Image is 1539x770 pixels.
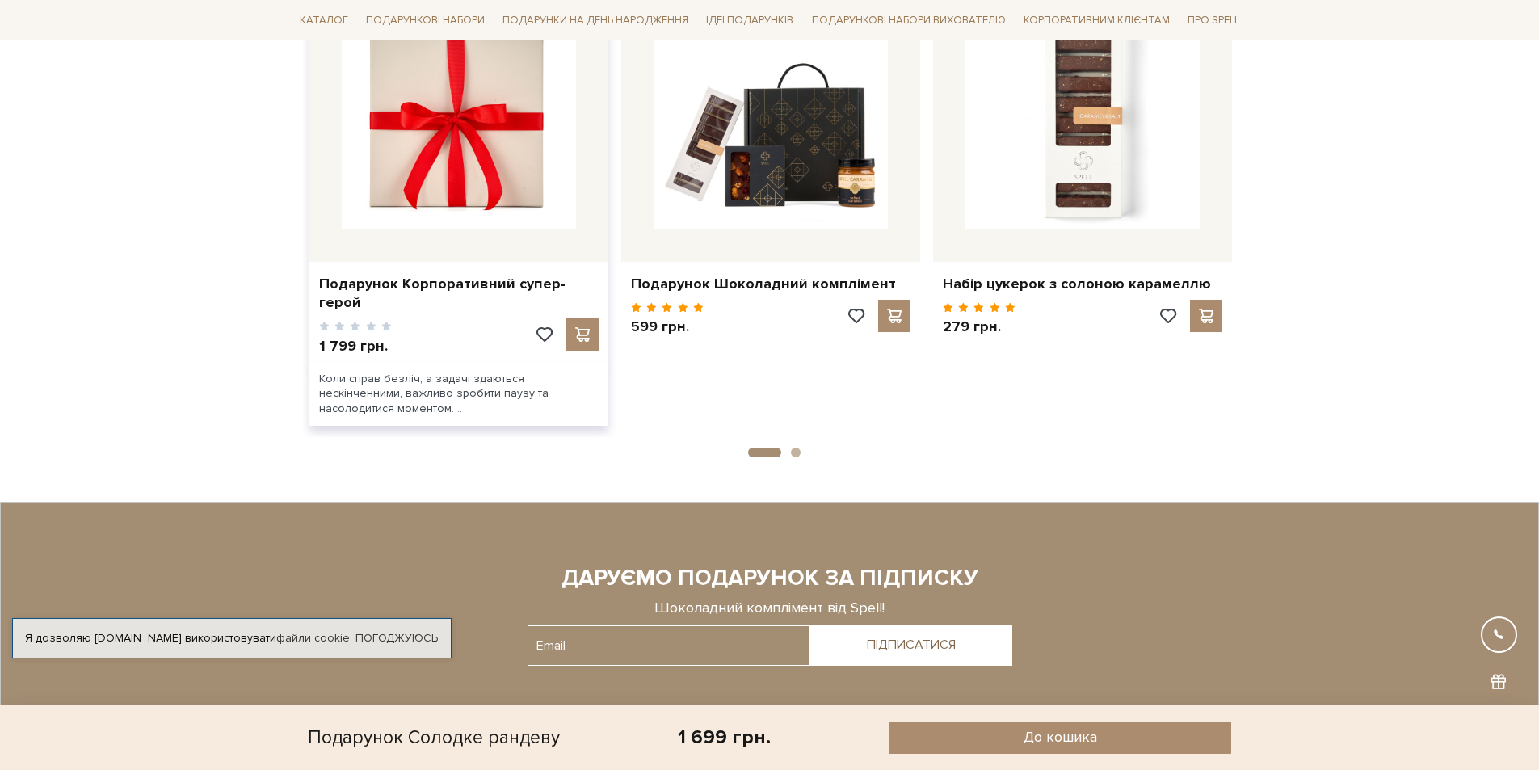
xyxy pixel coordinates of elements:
p: 599 грн. [631,318,704,336]
a: Подарунки на День народження [496,8,695,33]
a: Погоджуюсь [355,631,438,646]
button: 2 of 2 [791,448,801,457]
a: Подарунок Корпоративний супер-герой [319,275,599,313]
div: Подарунок Солодке рандеву [308,722,560,754]
a: Корпоративним клієнтам [1017,6,1176,34]
button: 1 of 2 [748,448,781,457]
a: Каталог [293,8,355,33]
div: 1 699 грн. [678,725,771,750]
a: Подарункові набори [360,8,491,33]
div: Коли справ безліч, а задачі здаються нескінченними, важливо зробити паузу та насолодитися моменто... [309,362,608,426]
div: Я дозволяю [DOMAIN_NAME] використовувати [13,631,451,646]
button: До кошика [889,722,1231,754]
a: файли cookie [276,631,350,645]
a: Набір цукерок з солоною карамеллю [943,275,1222,293]
p: 279 грн. [943,318,1016,336]
a: Подарункові набори вихователю [805,6,1012,34]
p: 1 799 грн. [319,337,393,356]
a: Подарунок Шоколадний комплімент [631,275,910,293]
a: Про Spell [1181,8,1246,33]
a: Ідеї подарунків [700,8,800,33]
span: До кошика [1024,728,1097,747]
